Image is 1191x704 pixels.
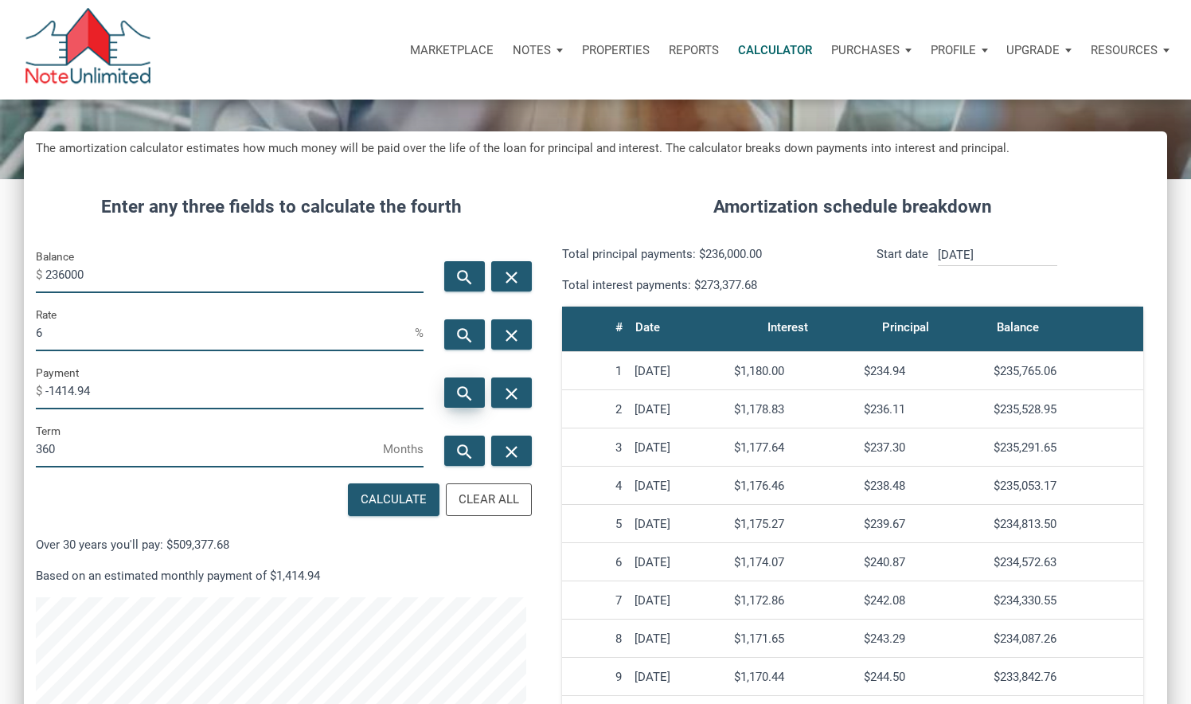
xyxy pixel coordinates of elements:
div: Principal [882,316,929,338]
i: search [455,325,474,345]
div: $240.87 [864,555,981,569]
div: $234,330.55 [994,593,1137,608]
div: $1,175.27 [734,517,851,531]
p: Based on an estimated monthly payment of $1,414.94 [36,566,526,585]
p: Profile [931,43,976,57]
span: $ [36,378,45,404]
button: close [491,436,532,466]
button: Upgrade [997,26,1081,74]
label: Payment [36,363,79,382]
i: close [502,325,521,345]
p: Calculator [738,43,812,57]
p: Resources [1091,43,1158,57]
button: close [491,377,532,408]
button: Notes [503,26,572,74]
div: # [615,316,623,338]
div: Balance [997,316,1039,338]
button: Reports [659,26,728,74]
div: 8 [568,632,621,646]
div: $244.50 [864,670,981,684]
h4: Enter any three fields to calculate the fourth [36,194,526,221]
div: $238.48 [864,479,981,493]
button: Marketplace [400,26,503,74]
div: 1 [568,364,621,378]
div: 7 [568,593,621,608]
p: Upgrade [1006,43,1060,57]
div: $235,291.65 [994,440,1137,455]
i: search [455,267,474,287]
div: $235,765.06 [994,364,1137,378]
a: Properties [572,26,659,74]
p: Total interest payments: $273,377.68 [562,276,841,295]
div: [DATE] [635,593,722,608]
button: search [444,319,485,350]
div: $237.30 [864,440,981,455]
div: [DATE] [635,670,722,684]
button: Calculate [348,483,439,516]
label: Term [36,421,61,440]
div: [DATE] [635,479,722,493]
div: [DATE] [635,517,722,531]
div: $234,572.63 [994,555,1137,569]
div: [DATE] [635,364,722,378]
div: [DATE] [635,555,722,569]
button: Purchases [822,26,921,74]
div: $234.94 [864,364,981,378]
input: Rate [36,315,415,351]
div: $236.11 [864,402,981,417]
button: search [444,261,485,291]
div: 6 [568,555,621,569]
div: 3 [568,440,621,455]
div: 2 [568,402,621,417]
div: $233,842.76 [994,670,1137,684]
button: search [444,436,485,466]
div: Date [635,316,660,338]
p: Reports [669,43,719,57]
div: 4 [568,479,621,493]
div: $234,087.26 [994,632,1137,646]
button: Resources [1081,26,1179,74]
button: Clear All [446,483,532,516]
input: Term [36,432,383,467]
div: Clear All [459,491,519,509]
button: close [491,319,532,350]
h4: Amortization schedule breakdown [550,194,1155,221]
i: close [502,441,521,461]
button: Profile [921,26,998,74]
div: $1,171.65 [734,632,851,646]
div: $235,053.17 [994,479,1137,493]
a: Calculator [728,26,822,74]
p: Over 30 years you'll pay: $509,377.68 [36,535,526,554]
div: Calculate [361,491,427,509]
div: $239.67 [864,517,981,531]
img: NoteUnlimited [24,8,152,92]
h5: The amortization calculator estimates how much money will be paid over the life of the loan for p... [36,139,1155,158]
div: [DATE] [635,402,722,417]
p: Total principal payments: $236,000.00 [562,244,841,264]
div: $234,813.50 [994,517,1137,531]
p: Start date [877,244,928,295]
div: $1,180.00 [734,364,851,378]
button: search [444,377,485,408]
div: $1,174.07 [734,555,851,569]
i: close [502,383,521,403]
div: $1,178.83 [734,402,851,417]
div: $235,528.95 [994,402,1137,417]
div: [DATE] [635,632,722,646]
i: search [455,441,474,461]
span: % [415,320,424,346]
div: [DATE] [635,440,722,455]
div: $1,176.46 [734,479,851,493]
label: Balance [36,247,74,266]
div: $1,177.64 [734,440,851,455]
div: $243.29 [864,632,981,646]
div: $1,170.44 [734,670,851,684]
input: Payment [45,374,424,409]
div: $242.08 [864,593,981,608]
p: Purchases [831,43,900,57]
